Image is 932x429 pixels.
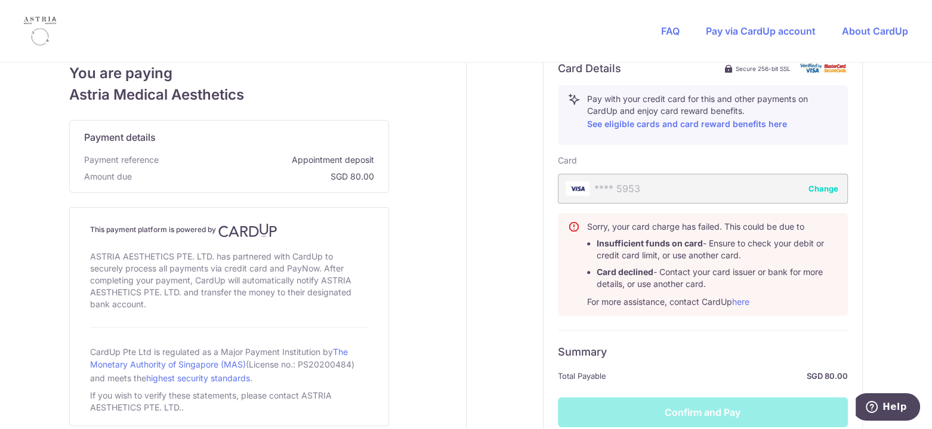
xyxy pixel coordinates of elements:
a: FAQ [661,25,680,37]
a: See eligible cards and card reward benefits here [587,119,787,129]
a: here [732,297,749,307]
h4: This payment platform is powered by [90,223,368,237]
span: Appointment deposit [163,154,374,166]
p: Pay with your credit card for this and other payments on CardUp and enjoy card reward benefits. [587,93,838,131]
b: Insufficient funds on card [597,238,703,248]
a: highest security standards [146,373,250,383]
span: Astria Medical Aesthetics [69,84,389,106]
div: Sorry, your card charge has failed. This could be due to For more assistance, contact CardUp [587,221,838,308]
span: Payment reference [84,154,159,166]
div: If you wish to verify these statements, please contact ASTRIA AESTHETICS PTE. LTD.. [90,387,368,416]
img: card secure [800,63,848,73]
a: Pay via CardUp account [706,25,816,37]
h6: Card Details [558,61,621,76]
span: Total Payable [558,369,606,383]
button: Change [808,183,838,195]
span: Payment details [84,130,156,144]
strong: SGD 80.00 [611,369,848,383]
img: CardUp [218,223,277,237]
div: CardUp Pte Ltd is regulated as a Major Payment Institution by (License no.: PS20200484) and meets... [90,342,368,387]
label: Card [558,155,577,166]
div: ASTRIA AESTHETICS PTE. LTD. has partnered with CardUp to securely process all payments via credit... [90,248,368,313]
h6: Summary [558,345,848,359]
li: - Contact your card issuer or bank for more details, or use another card. [597,266,838,290]
span: Secure 256-bit SSL [736,64,791,73]
li: - Ensure to check your debit or credit card limit, or use another card. [597,237,838,261]
span: You are paying [69,63,389,84]
iframe: Opens a widget where you can find more information [856,393,920,423]
b: Card declined [597,267,653,277]
a: About CardUp [842,25,908,37]
span: SGD 80.00 [137,171,374,183]
span: Amount due [84,171,132,183]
